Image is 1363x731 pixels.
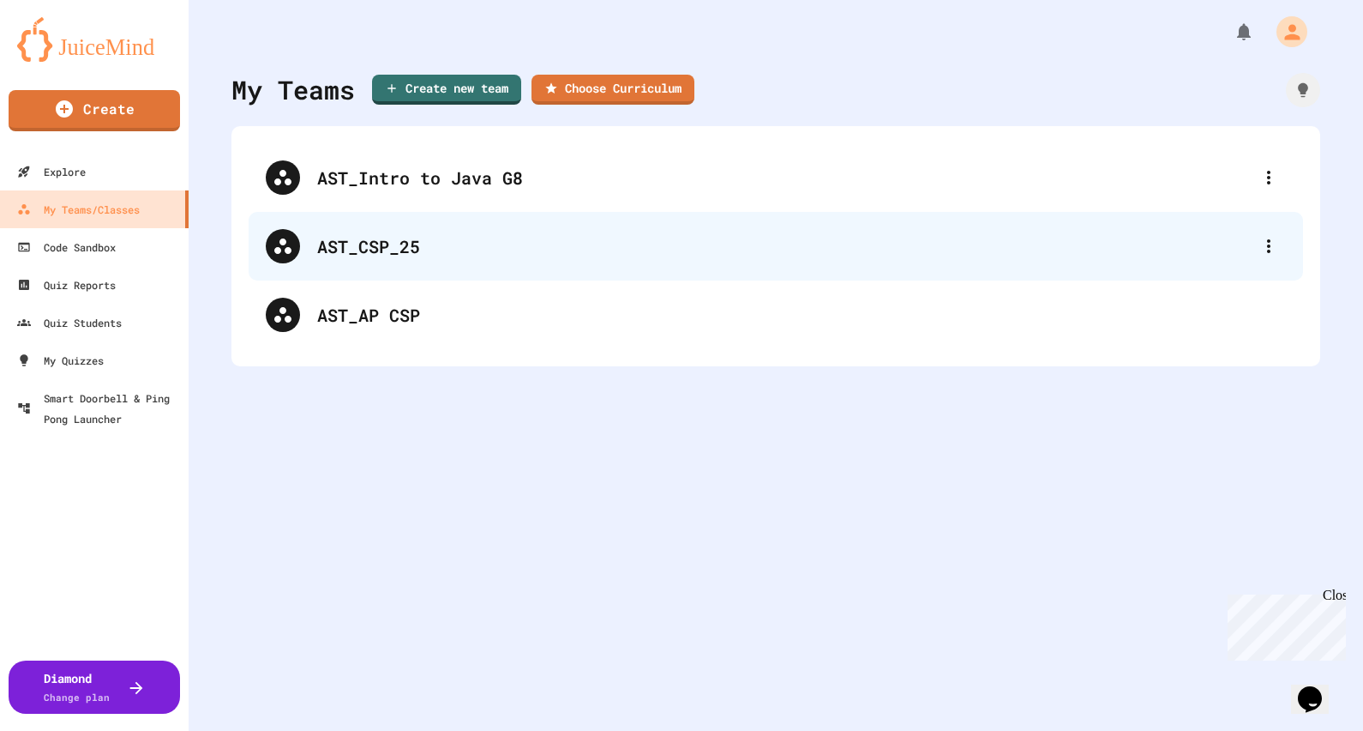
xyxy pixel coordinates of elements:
div: Smart Doorbell & Ping Pong Launcher [17,388,182,429]
iframe: chat widget [1221,588,1346,661]
button: DiamondChange plan [9,661,180,714]
span: Change plan [44,691,110,704]
div: My Account [1258,12,1312,51]
div: My Teams/Classes [17,199,140,220]
div: AST_AP CSP [249,281,1303,349]
div: AST_CSP_25 [317,233,1252,259]
a: Choose Curriculum [531,75,694,105]
div: Code Sandbox [17,237,116,257]
div: My Quizzes [17,350,104,371]
div: Quiz Students [17,312,122,333]
img: logo-orange.svg [17,17,171,62]
div: AST_CSP_25 [249,212,1303,281]
div: My Teams [231,70,355,109]
div: My Notifications [1202,17,1258,46]
div: AST_Intro to Java G8 [249,143,1303,212]
div: AST_AP CSP [317,302,1286,328]
a: Create [9,90,180,131]
div: Quiz Reports [17,275,116,295]
div: How it works [1286,73,1320,107]
div: Explore [17,161,86,182]
iframe: chat widget [1291,662,1346,714]
a: Create new team [372,75,521,105]
div: AST_Intro to Java G8 [317,165,1252,190]
div: Chat with us now!Close [7,7,118,109]
div: Diamond [44,669,110,705]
